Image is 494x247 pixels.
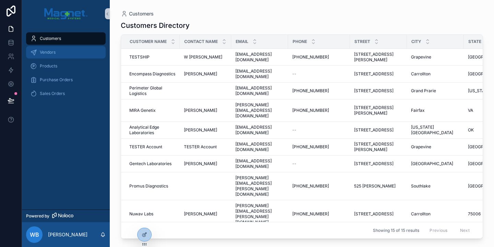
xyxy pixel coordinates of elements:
[354,71,403,77] a: [STREET_ADDRESS]
[292,108,346,113] a: [PHONE_NUMBER]
[129,161,176,167] a: Gentech Laboratories
[129,85,176,96] a: Perimeter Global Logistics
[292,127,346,133] a: --
[411,108,460,113] a: Fairfax
[184,144,217,150] span: TESTER Account
[235,85,284,96] a: [EMAIL_ADDRESS][DOMAIN_NAME]
[292,183,346,189] a: [PHONE_NUMBER]
[354,88,403,94] a: [STREET_ADDRESS]
[129,71,176,77] a: Encompass Diagnostics
[184,71,227,77] a: [PERSON_NAME]
[184,39,218,44] span: Contact Name
[129,108,176,113] a: MIRA Genetix
[184,127,217,133] span: [PERSON_NAME]
[354,211,403,217] a: [STREET_ADDRESS]
[235,203,284,225] a: [PERSON_NAME][EMAIL_ADDRESS][PERSON_NAME][DOMAIN_NAME]
[184,127,227,133] a: [PERSON_NAME]
[26,213,49,219] span: Powered by
[354,127,393,133] span: [STREET_ADDRESS]
[292,71,296,77] span: --
[129,211,153,217] span: Nuwav Labs
[26,60,106,72] a: Products
[235,125,284,136] a: [EMAIL_ADDRESS][DOMAIN_NAME]
[292,88,329,94] span: [PHONE_NUMBER]
[411,144,431,150] span: Grapevine
[22,210,110,222] a: Powered by
[40,77,73,83] span: Purchase Orders
[26,87,106,100] a: Sales Orders
[48,231,87,238] p: [PERSON_NAME]
[411,108,425,113] span: Fairfax
[411,39,421,44] span: City
[411,183,460,189] a: Southlake
[184,71,217,77] span: [PERSON_NAME]
[129,144,162,150] span: TESTER Account
[121,21,190,30] h1: Customers Directory
[292,54,329,60] span: [PHONE_NUMBER]
[411,183,431,189] span: Southlake
[411,71,431,77] span: Carrollton
[292,211,346,217] a: [PHONE_NUMBER]
[411,54,460,60] a: Grapevine
[411,211,431,217] span: Carrollton
[292,161,296,167] span: --
[468,39,481,44] span: State
[129,211,176,217] a: Nuwav Labs
[184,211,227,217] a: [PERSON_NAME]
[129,10,154,17] span: Customers
[468,127,474,133] span: OK
[130,39,167,44] span: Customer Name
[411,71,460,77] a: Carrollton
[292,211,329,217] span: [PHONE_NUMBER]
[354,71,393,77] span: [STREET_ADDRESS]
[411,88,436,94] span: Grand Prarie
[292,108,329,113] span: [PHONE_NUMBER]
[293,39,307,44] span: Phone
[411,144,460,150] a: Grapevine
[354,211,393,217] span: [STREET_ADDRESS]
[235,175,284,197] span: [PERSON_NAME][EMAIL_ADDRESS][PERSON_NAME][DOMAIN_NAME]
[292,127,296,133] span: --
[292,54,346,60] a: [PHONE_NUMBER]
[292,161,346,167] a: --
[129,54,176,60] a: TESTSHIP
[292,71,346,77] a: --
[235,158,284,169] a: [EMAIL_ADDRESS][DOMAIN_NAME]
[184,54,222,60] span: W [PERSON_NAME]
[411,125,460,136] a: [US_STATE][GEOGRAPHIC_DATA]
[184,161,217,167] span: [PERSON_NAME]
[354,141,403,152] span: [STREET_ADDRESS][PERSON_NAME]
[354,127,403,133] a: [STREET_ADDRESS]
[40,50,56,55] span: Vendors
[184,108,227,113] a: [PERSON_NAME]
[22,28,110,109] div: scrollable content
[411,211,460,217] a: Carrollton
[354,105,403,116] a: [STREET_ADDRESS][PERSON_NAME]
[129,54,150,60] span: TESTSHIP
[235,102,284,119] span: [PERSON_NAME][EMAIL_ADDRESS][DOMAIN_NAME]
[354,52,403,63] a: [STREET_ADDRESS][PERSON_NAME]
[26,32,106,45] a: Customers
[411,54,431,60] span: Grapevine
[235,141,284,152] a: [EMAIL_ADDRESS][DOMAIN_NAME]
[40,36,61,41] span: Customers
[30,230,39,239] span: WB
[411,161,460,167] a: [GEOGRAPHIC_DATA]
[184,161,227,167] a: [PERSON_NAME]
[129,183,176,189] a: Promus Diagnostics
[354,161,403,167] a: [STREET_ADDRESS]
[235,52,284,63] span: [EMAIL_ADDRESS][DOMAIN_NAME]
[411,161,453,167] span: [GEOGRAPHIC_DATA]
[235,68,284,79] a: [EMAIL_ADDRESS][DOMAIN_NAME]
[184,211,217,217] span: [PERSON_NAME]
[292,183,329,189] span: [PHONE_NUMBER]
[40,63,57,69] span: Products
